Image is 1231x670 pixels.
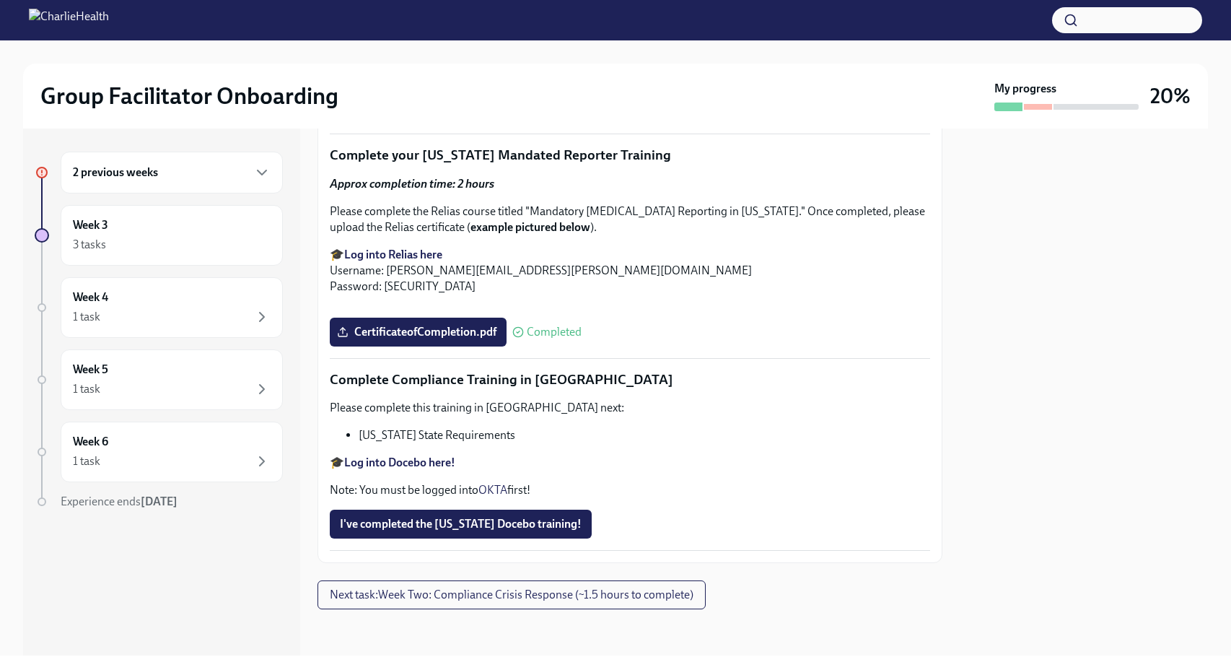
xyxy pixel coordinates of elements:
p: Please complete the Relias course titled "Mandatory [MEDICAL_DATA] Reporting in [US_STATE]." Once... [330,204,930,235]
button: I've completed the [US_STATE] Docebo training! [330,510,592,539]
p: 🎓 Username: [PERSON_NAME][EMAIL_ADDRESS][PERSON_NAME][DOMAIN_NAME] Password: [SECURITY_DATA] [330,247,930,295]
img: CharlieHealth [29,9,109,32]
span: CertificateofCompletion.pdf [340,325,496,339]
div: 1 task [73,381,100,397]
h6: Week 5 [73,362,108,378]
div: 1 task [73,453,100,469]
button: Next task:Week Two: Compliance Crisis Response (~1.5 hours to complete) [317,580,706,609]
span: I've completed the [US_STATE] Docebo training! [340,517,582,531]
strong: My progress [994,81,1056,97]
h2: Group Facilitator Onboarding [40,82,338,110]
div: 1 task [73,309,100,325]
a: Log into Docebo here! [344,456,455,469]
div: 3 tasks [73,237,106,253]
h6: 2 previous weeks [73,165,158,180]
label: CertificateofCompletion.pdf [330,318,507,347]
strong: example pictured below [470,220,590,234]
div: 2 previous weeks [61,152,283,193]
a: Week 51 task [35,349,283,410]
h6: Week 6 [73,434,108,450]
a: Week 61 task [35,422,283,482]
p: Note: You must be logged into first! [330,482,930,498]
p: Please complete this training in [GEOGRAPHIC_DATA] next: [330,400,930,416]
p: Complete your [US_STATE] Mandated Reporter Training [330,146,930,165]
a: OKTA [478,483,507,497]
span: Completed [527,326,582,338]
strong: Approx completion time: 2 hours [330,177,494,191]
a: Week 33 tasks [35,205,283,266]
li: [US_STATE] State Requirements [359,427,930,443]
p: Complete Compliance Training in [GEOGRAPHIC_DATA] [330,370,930,389]
span: Next task : Week Two: Compliance Crisis Response (~1.5 hours to complete) [330,588,693,602]
h6: Week 4 [73,290,108,305]
h3: 20% [1150,83,1191,109]
p: 🎓 [330,455,930,471]
a: Log into Relias here [344,248,442,261]
h6: Week 3 [73,217,108,233]
a: Week 41 task [35,277,283,338]
strong: [DATE] [141,495,178,508]
span: Experience ends [61,495,178,508]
